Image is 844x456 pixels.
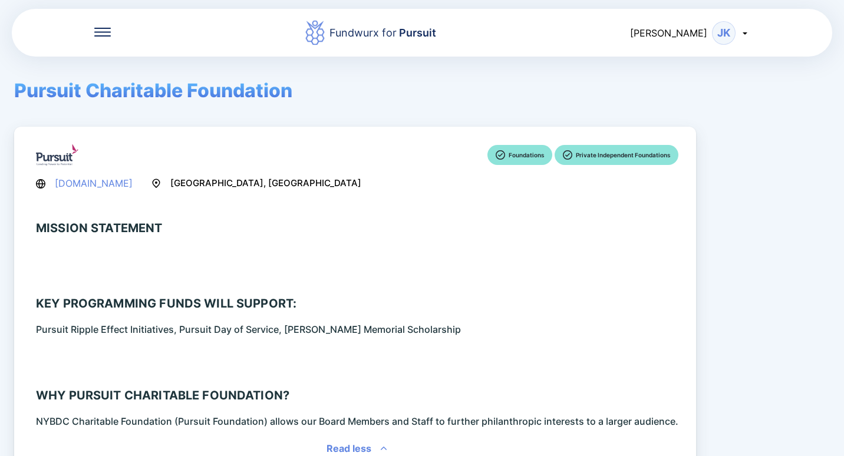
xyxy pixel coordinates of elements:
[36,413,678,429] div: NYBDC Charitable Foundation (Pursuit Foundation) allows our Board Members and Staff to further ph...
[36,221,163,235] div: Mission Statement
[170,176,361,190] span: [GEOGRAPHIC_DATA], [GEOGRAPHIC_DATA]
[36,321,461,338] div: Pursuit Ripple Effect Initiatives, Pursuit Day of Service, [PERSON_NAME] Memorial Scholarship
[36,144,78,166] img: logo.png
[55,177,133,189] a: [DOMAIN_NAME]
[576,150,670,160] p: Private Independent Foundations
[36,296,296,310] div: Key programming funds will support:
[14,79,292,102] span: Pursuit Charitable Foundation
[630,27,707,39] span: [PERSON_NAME]
[36,388,289,402] div: Why Pursuit Charitable Foundation?
[712,21,736,45] div: JK
[397,27,436,39] span: Pursuit
[509,150,544,160] p: Foundations
[329,25,436,41] div: Fundwurx for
